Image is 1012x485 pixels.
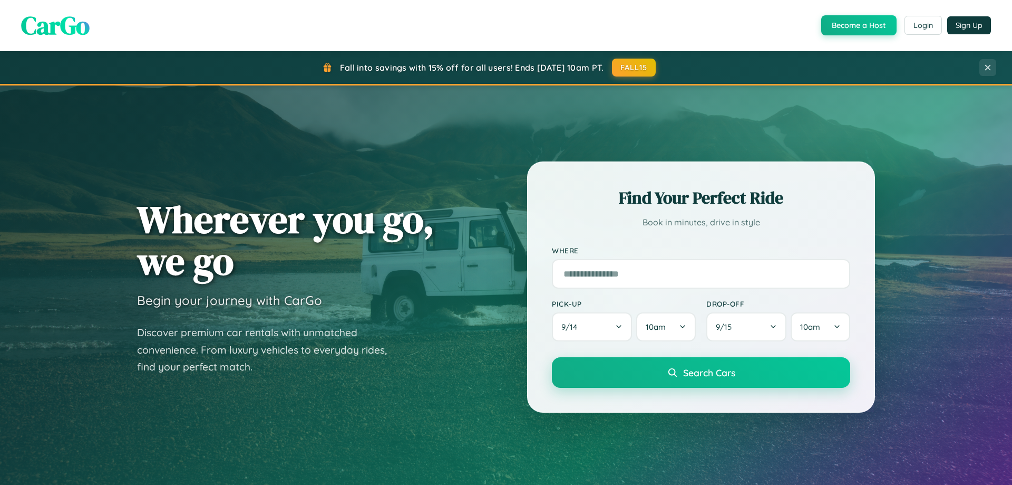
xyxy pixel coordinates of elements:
[706,312,786,341] button: 9/15
[791,312,850,341] button: 10am
[552,246,850,255] label: Where
[21,8,90,43] span: CarGo
[947,16,991,34] button: Sign Up
[137,198,434,282] h1: Wherever you go, we go
[137,292,322,308] h3: Begin your journey with CarGo
[821,15,897,35] button: Become a Host
[137,324,401,376] p: Discover premium car rentals with unmatched convenience. From luxury vehicles to everyday rides, ...
[904,16,942,35] button: Login
[552,299,696,308] label: Pick-up
[552,186,850,210] h2: Find Your Perfect Ride
[706,299,850,308] label: Drop-off
[561,322,582,332] span: 9 / 14
[800,322,820,332] span: 10am
[552,215,850,230] p: Book in minutes, drive in style
[612,59,656,77] button: FALL15
[646,322,666,332] span: 10am
[636,312,696,341] button: 10am
[552,312,632,341] button: 9/14
[683,367,735,378] span: Search Cars
[552,357,850,388] button: Search Cars
[716,322,737,332] span: 9 / 15
[340,62,604,73] span: Fall into savings with 15% off for all users! Ends [DATE] 10am PT.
